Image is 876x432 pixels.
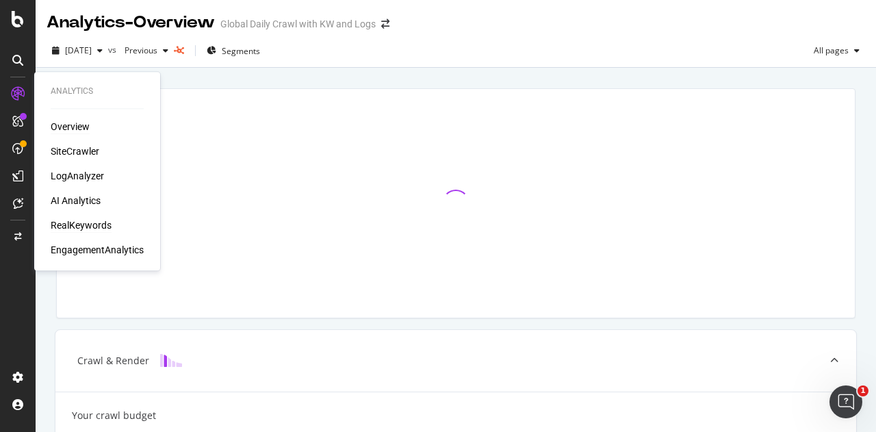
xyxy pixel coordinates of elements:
[160,354,182,367] img: block-icon
[808,45,849,56] span: All pages
[858,385,868,396] span: 1
[72,409,156,422] div: Your crawl budget
[51,169,104,183] a: LogAnalyzer
[222,45,260,57] span: Segments
[119,40,174,62] button: Previous
[77,354,149,368] div: Crawl & Render
[829,385,862,418] iframe: Intercom live chat
[47,11,215,34] div: Analytics - Overview
[65,45,92,56] span: 2025 Oct. 13th
[51,218,112,232] a: RealKeywords
[119,45,157,56] span: Previous
[108,44,119,55] span: vs
[51,144,99,158] a: SiteCrawler
[51,194,101,207] a: AI Analytics
[381,19,389,29] div: arrow-right-arrow-left
[201,40,266,62] button: Segments
[51,243,144,257] a: EngagementAnalytics
[51,120,90,134] a: Overview
[47,40,108,62] button: [DATE]
[51,86,144,97] div: Analytics
[808,40,865,62] button: All pages
[220,17,376,31] div: Global Daily Crawl with KW and Logs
